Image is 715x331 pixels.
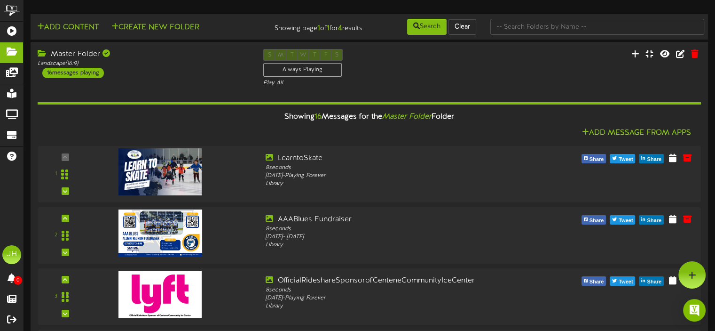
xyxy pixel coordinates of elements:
[109,22,202,33] button: Create New Folder
[645,277,663,287] span: Share
[266,153,528,164] div: LearntoSkate
[338,24,342,32] strong: 4
[610,154,635,163] button: Tweet
[581,215,606,225] button: Share
[266,286,528,294] div: 8 seconds
[266,302,528,310] div: Library
[34,22,102,33] button: Add Content
[14,276,22,285] span: 0
[314,113,322,121] span: 16
[683,299,706,322] div: Open Intercom Messenger
[588,216,606,226] span: Share
[255,18,369,34] div: Showing page of for results
[610,215,635,225] button: Tweet
[266,172,528,180] div: [DATE] - Playing Forever
[639,215,664,225] button: Share
[645,154,663,165] span: Share
[639,154,664,163] button: Share
[617,277,635,287] span: Tweet
[266,225,528,233] div: 8 seconds
[581,276,606,286] button: Share
[266,294,528,302] div: [DATE] - Playing Forever
[263,63,342,77] div: Always Playing
[588,277,606,287] span: Share
[118,271,202,318] img: 85ee28e3-f1f4-4d88-8e6e-60cd72978b50.png
[266,275,528,286] div: OfficialRideshareSponsorofCenteneCommunityIceCenter
[266,180,528,188] div: Library
[317,24,320,32] strong: 1
[42,68,104,78] div: 16 messages playing
[266,241,528,249] div: Library
[263,79,475,87] div: Play All
[579,127,694,139] button: Add Message From Apps
[448,19,476,35] button: Clear
[588,154,606,165] span: Share
[581,154,606,163] button: Share
[31,107,708,127] div: Showing Messages for the Folder
[38,49,249,60] div: Master Folder
[266,214,528,225] div: AAABlues Fundraiser
[327,24,330,32] strong: 1
[38,60,249,68] div: Landscape ( 16:9 )
[490,19,704,35] input: -- Search Folders by Name --
[382,113,432,121] i: Master Folder
[407,19,447,35] button: Search
[645,216,663,226] span: Share
[118,210,202,257] img: 21f9e08a-f07a-461e-8d08-6c1e363be2a3.png
[118,148,202,195] img: 2dcdc5b7-9f4b-4d0c-98dd-622c01f643a4.png
[617,154,635,165] span: Tweet
[639,276,664,286] button: Share
[617,216,635,226] span: Tweet
[2,245,21,264] div: JH
[610,276,635,286] button: Tweet
[266,164,528,172] div: 8 seconds
[266,233,528,241] div: [DATE] - [DATE]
